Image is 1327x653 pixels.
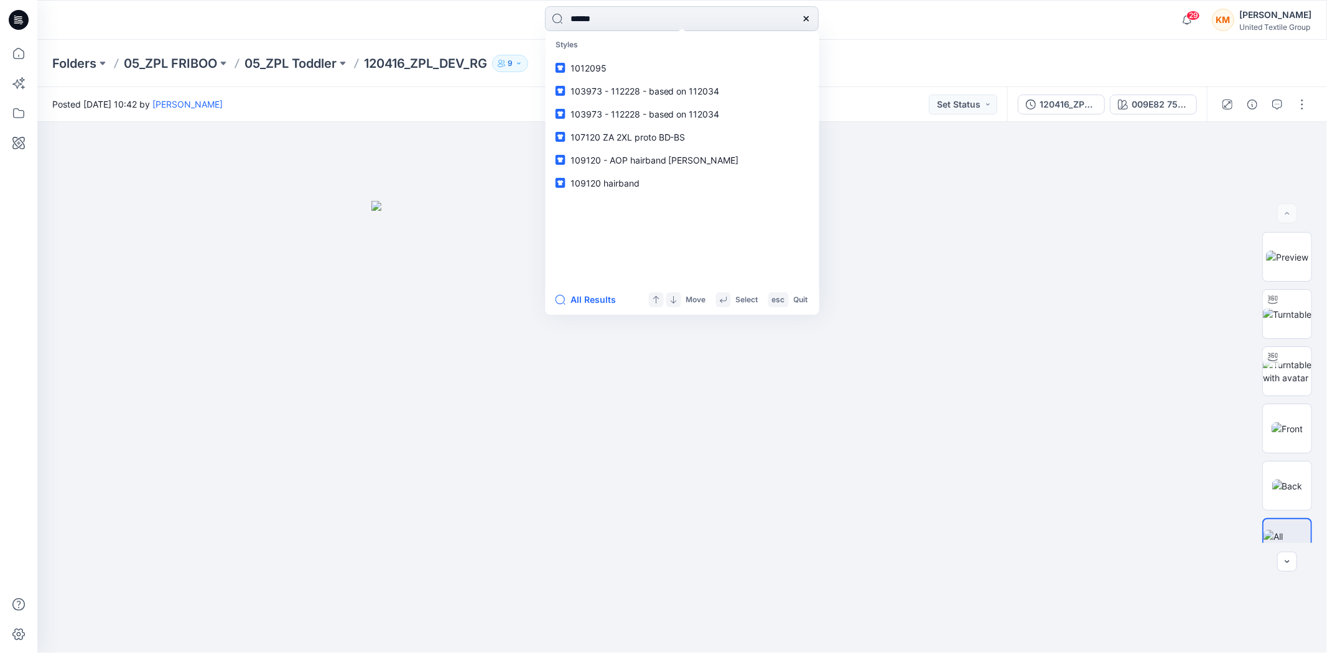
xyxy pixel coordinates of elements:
span: 103973 - 112228 - based on 112034 [570,109,720,119]
p: 9 [508,57,513,70]
img: Preview [1266,251,1308,264]
a: 05_ZPL Toddler [244,55,337,72]
p: Move [686,294,706,307]
p: esc [772,294,785,307]
span: 107120 ZA 2XL proto BD-BS [570,132,686,142]
a: 103973 - 112228 - based on 112034 [548,80,817,103]
span: 109120 hairband [570,178,640,188]
p: 120416_ZPL_DEV_RG [364,55,487,72]
div: [PERSON_NAME] [1239,7,1311,22]
span: 29 [1186,11,1200,21]
div: 009E82 755139 [1132,98,1189,111]
a: 05_ZPL FRIBOO [124,55,217,72]
span: 109120 - AOP hairband [PERSON_NAME] [570,155,739,165]
a: 103973 - 112228 - based on 112034 [548,103,817,126]
a: 107120 ZA 2XL proto BD-BS [548,126,817,149]
button: Details [1242,95,1262,114]
p: Quit [794,294,808,307]
a: 109120 - AOP hairband [PERSON_NAME] [548,149,817,172]
a: 1012095 [548,57,817,80]
img: eyJhbGciOiJIUzI1NiIsImtpZCI6IjAiLCJzbHQiOiJzZXMiLCJ0eXAiOiJKV1QifQ.eyJkYXRhIjp7InR5cGUiOiJzdG9yYW... [371,201,994,653]
p: Select [736,294,758,307]
a: Folders [52,55,96,72]
img: Back [1272,479,1303,493]
img: Front [1272,422,1303,435]
p: Styles [548,34,817,57]
div: 120416_ZPL_DEV_RG [1040,98,1097,111]
a: [PERSON_NAME] [152,99,223,109]
button: 120416_ZPL_DEV_RG [1018,95,1105,114]
img: Turntable with avatar [1263,358,1311,384]
span: Posted [DATE] 10:42 by [52,98,223,111]
span: 103973 - 112228 - based on 112034 [570,86,720,96]
button: All Results [556,292,624,307]
div: KM [1212,9,1234,31]
a: 109120 hairband [548,172,817,195]
img: Turntable [1263,308,1311,321]
button: 9 [492,55,528,72]
div: United Textile Group [1239,22,1311,32]
button: 009E82 755139 [1110,95,1197,114]
img: All colorways [1264,530,1311,556]
span: 1012095 [570,63,607,73]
